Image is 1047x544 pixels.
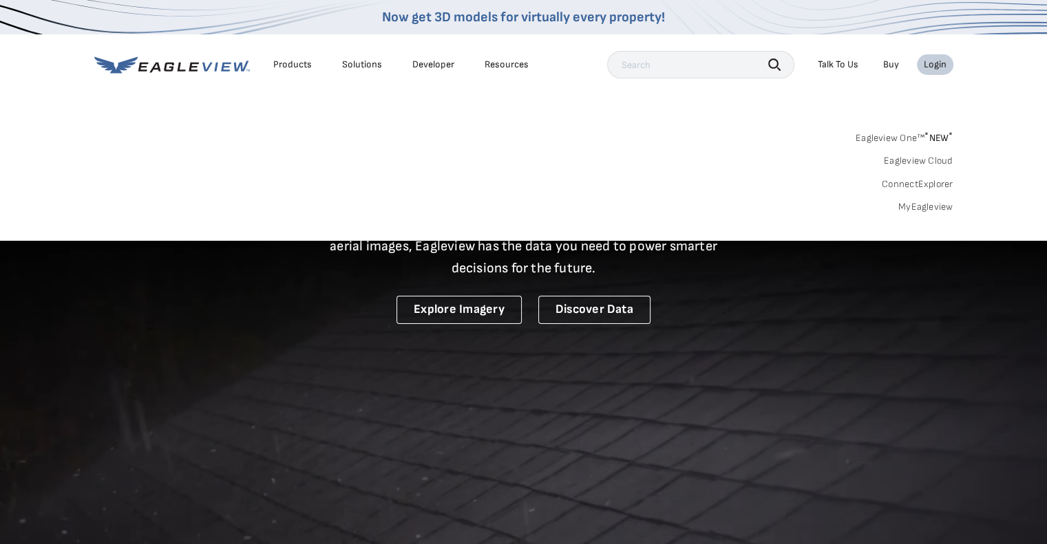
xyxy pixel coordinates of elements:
[856,128,953,144] a: Eagleview One™*NEW*
[884,155,953,167] a: Eagleview Cloud
[818,58,858,71] div: Talk To Us
[273,58,312,71] div: Products
[382,9,665,25] a: Now get 3D models for virtually every property!
[342,58,382,71] div: Solutions
[538,296,651,324] a: Discover Data
[898,201,953,213] a: MyEagleview
[883,58,899,71] a: Buy
[924,58,946,71] div: Login
[412,58,454,71] a: Developer
[607,51,794,78] input: Search
[924,132,953,144] span: NEW
[313,213,734,279] p: A new era starts here. Built on more than 3.5 billion high-resolution aerial images, Eagleview ha...
[882,178,953,191] a: ConnectExplorer
[396,296,522,324] a: Explore Imagery
[485,58,529,71] div: Resources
